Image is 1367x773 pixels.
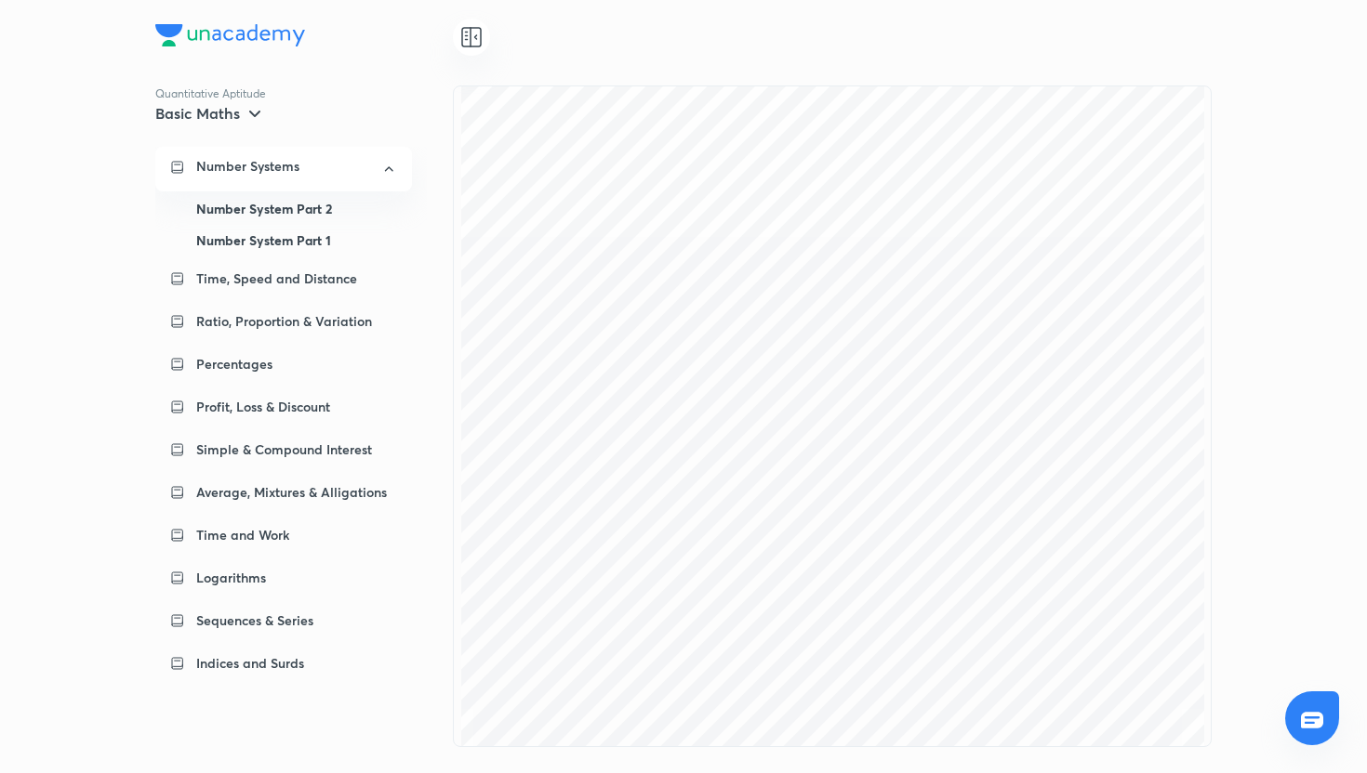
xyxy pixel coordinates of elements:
[196,483,387,502] p: Average, Mixtures & Alligations
[196,526,289,544] p: Time and Work
[196,355,272,373] p: Percentages
[196,440,372,459] p: Simple & Compound Interest
[196,312,372,331] p: Ratio, Proportion & Variation
[196,611,313,630] p: Sequences & Series
[155,104,240,123] h5: Basic Maths
[196,569,266,587] p: Logarithms
[196,193,397,225] div: Number System Part 2
[196,269,357,288] p: Time, Speed and Distance
[196,158,299,175] p: Number Systems
[196,225,397,256] div: Number System Part 1
[196,398,330,416] p: Profit, Loss & Discount
[155,24,305,46] img: Company Logo
[196,654,304,673] p: Indices and Surds
[155,85,453,102] p: Quantitative Aptitude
